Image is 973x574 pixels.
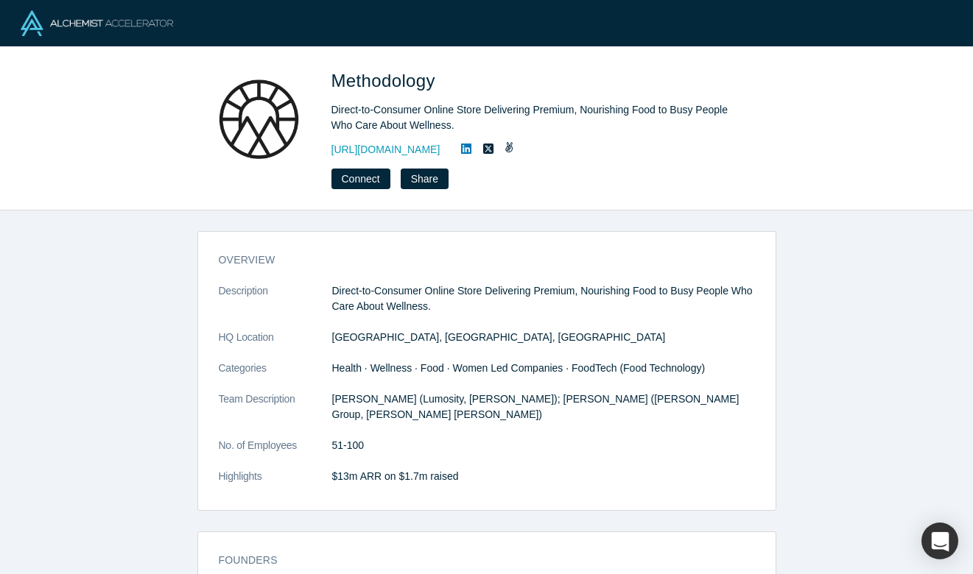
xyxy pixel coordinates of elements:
[332,330,755,345] dd: [GEOGRAPHIC_DATA], [GEOGRAPHIC_DATA], [GEOGRAPHIC_DATA]
[401,169,449,189] button: Share
[219,553,734,568] h3: Founders
[331,169,390,189] button: Connect
[21,10,173,36] img: Alchemist Logo
[332,283,755,314] p: Direct-to-Consumer Online Store Delivering Premium, Nourishing Food to Busy People Who Care About...
[219,330,332,361] dt: HQ Location
[219,469,332,500] dt: Highlights
[332,438,755,453] dd: 51-100
[331,142,440,157] a: [URL][DOMAIN_NAME]
[219,283,332,330] dt: Description
[332,391,755,422] p: [PERSON_NAME] (Lumosity, [PERSON_NAME]); [PERSON_NAME] ([PERSON_NAME] Group, [PERSON_NAME] [PERSO...
[332,362,706,374] span: Health · Wellness · Food · Women Led Companies · FoodTech (Food Technology)
[219,361,332,391] dt: Categories
[208,68,311,171] img: Methodology's Logo
[332,469,755,484] p: $13m ARR on $1.7m raised
[331,102,744,133] div: Direct-to-Consumer Online Store Delivering Premium, Nourishing Food to Busy People Who Care About...
[219,438,332,469] dt: No. of Employees
[219,252,734,268] h3: overview
[219,391,332,438] dt: Team Description
[331,71,440,91] span: Methodology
